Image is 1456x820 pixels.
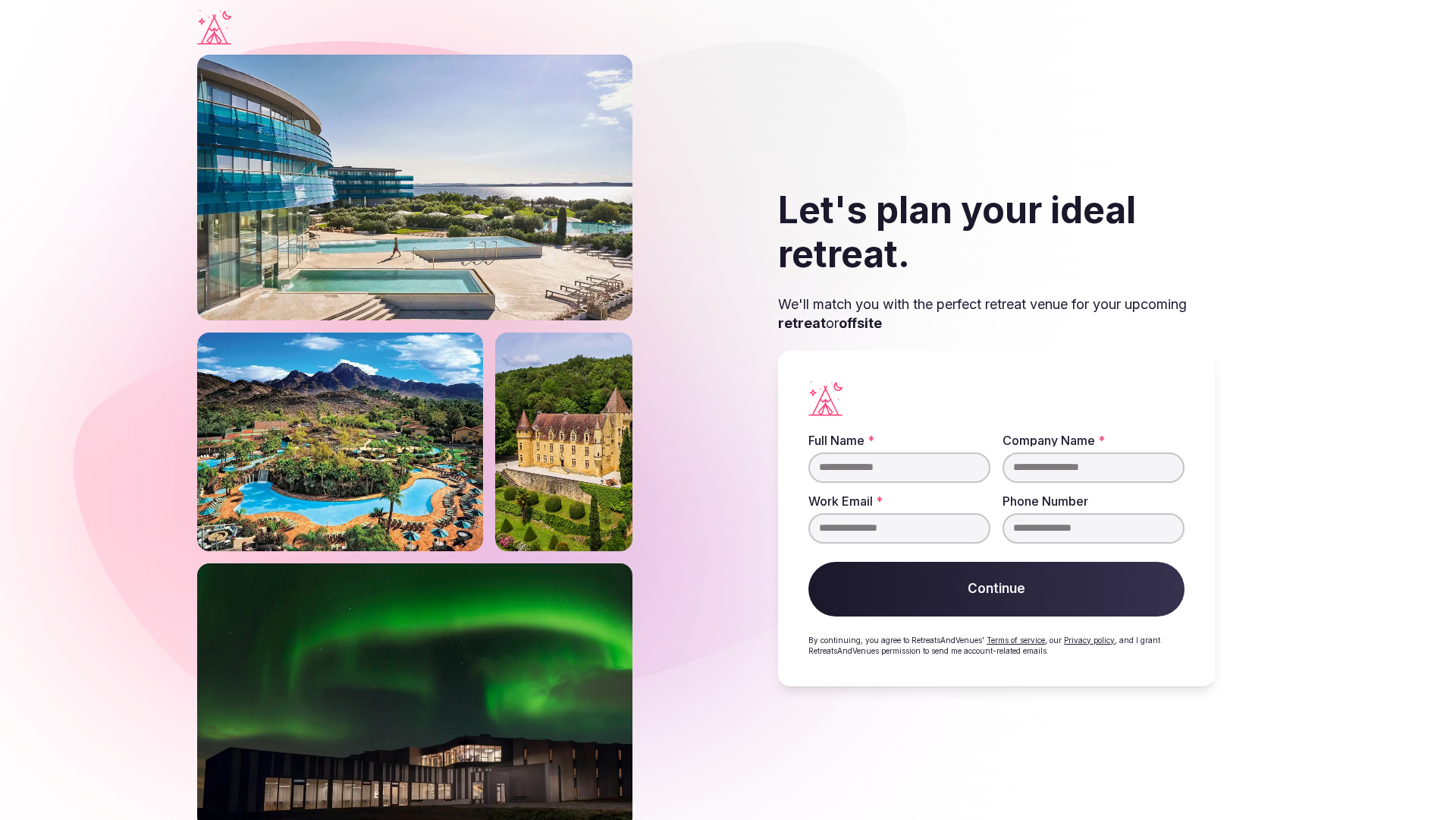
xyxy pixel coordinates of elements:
[808,635,1185,656] p: By continuing, you agree to RetreatsAndVenues' , our , and I grant RetreatsAndVenues permission t...
[778,315,826,331] strong: retreat
[808,434,990,446] label: Full Name
[1003,495,1185,507] label: Phone Number
[778,295,1215,333] p: We'll match you with the perfect retreat venue for your upcoming or
[197,333,483,551] img: Phoenix river ranch resort
[987,635,1045,645] a: Terms of service
[839,315,882,331] strong: offsite
[495,333,632,551] img: Castle on a slope
[808,495,990,507] label: Work Email
[197,55,632,320] img: Falkensteiner outdoor resort with pools
[778,188,1215,276] h2: Let's plan your ideal retreat.
[1003,434,1185,446] label: Company Name
[1064,635,1115,645] a: Privacy policy
[197,10,231,45] a: Visit the homepage
[808,562,1185,617] button: Continue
